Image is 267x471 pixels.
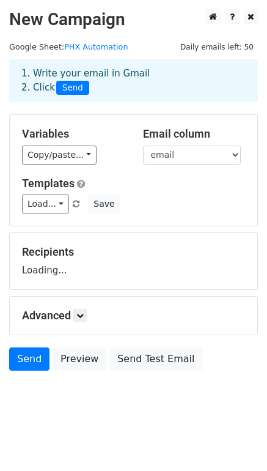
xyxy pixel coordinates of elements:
h5: Variables [22,127,125,141]
a: Daily emails left: 50 [176,42,258,51]
a: Copy/paste... [22,146,97,165]
div: Loading... [22,245,245,277]
a: Send [9,347,49,371]
h5: Advanced [22,309,245,322]
a: PHX Automation [64,42,128,51]
span: Send [56,81,89,95]
h5: Email column [143,127,246,141]
a: Preview [53,347,106,371]
span: Daily emails left: 50 [176,40,258,54]
iframe: Chat Widget [206,412,267,471]
a: Templates [22,177,75,190]
a: Load... [22,195,69,213]
button: Save [88,195,120,213]
h2: New Campaign [9,9,258,30]
div: 1. Write your email in Gmail 2. Click [12,67,255,95]
a: Send Test Email [109,347,202,371]
h5: Recipients [22,245,245,259]
small: Google Sheet: [9,42,128,51]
